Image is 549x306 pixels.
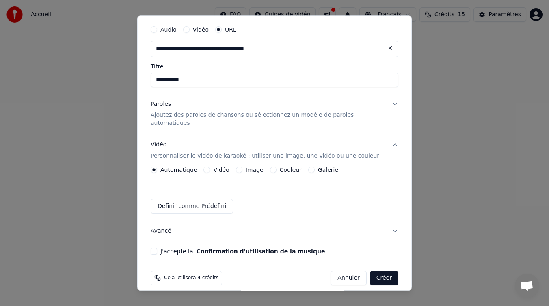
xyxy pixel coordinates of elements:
[164,275,218,282] span: Cela utilisera 4 crédits
[280,167,302,173] label: Couleur
[151,199,233,214] button: Définir comme Prédéfini
[370,271,398,286] button: Créer
[151,221,398,242] button: Avancé
[151,152,379,160] p: Personnaliser le vidéo de karaoké : utiliser une image, une vidéo ou une couleur
[331,271,366,286] button: Annuler
[151,135,398,167] button: VidéoPersonnaliser le vidéo de karaoké : utiliser une image, une vidéo ou une couleur
[151,100,171,108] div: Paroles
[151,111,385,128] p: Ajoutez des paroles de chansons ou sélectionnez un modèle de paroles automatiques
[151,94,398,134] button: ParolesAjoutez des paroles de chansons ou sélectionnez un modèle de paroles automatiques
[193,27,209,32] label: Vidéo
[160,167,197,173] label: Automatique
[151,64,398,69] label: Titre
[160,249,325,255] label: J'accepte la
[151,167,398,220] div: VidéoPersonnaliser le vidéo de karaoké : utiliser une image, une vidéo ou une couleur
[225,27,236,32] label: URL
[213,167,229,173] label: Vidéo
[318,167,338,173] label: Galerie
[246,167,264,173] label: Image
[196,249,325,255] button: J'accepte la
[160,27,177,32] label: Audio
[151,141,379,160] div: Vidéo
